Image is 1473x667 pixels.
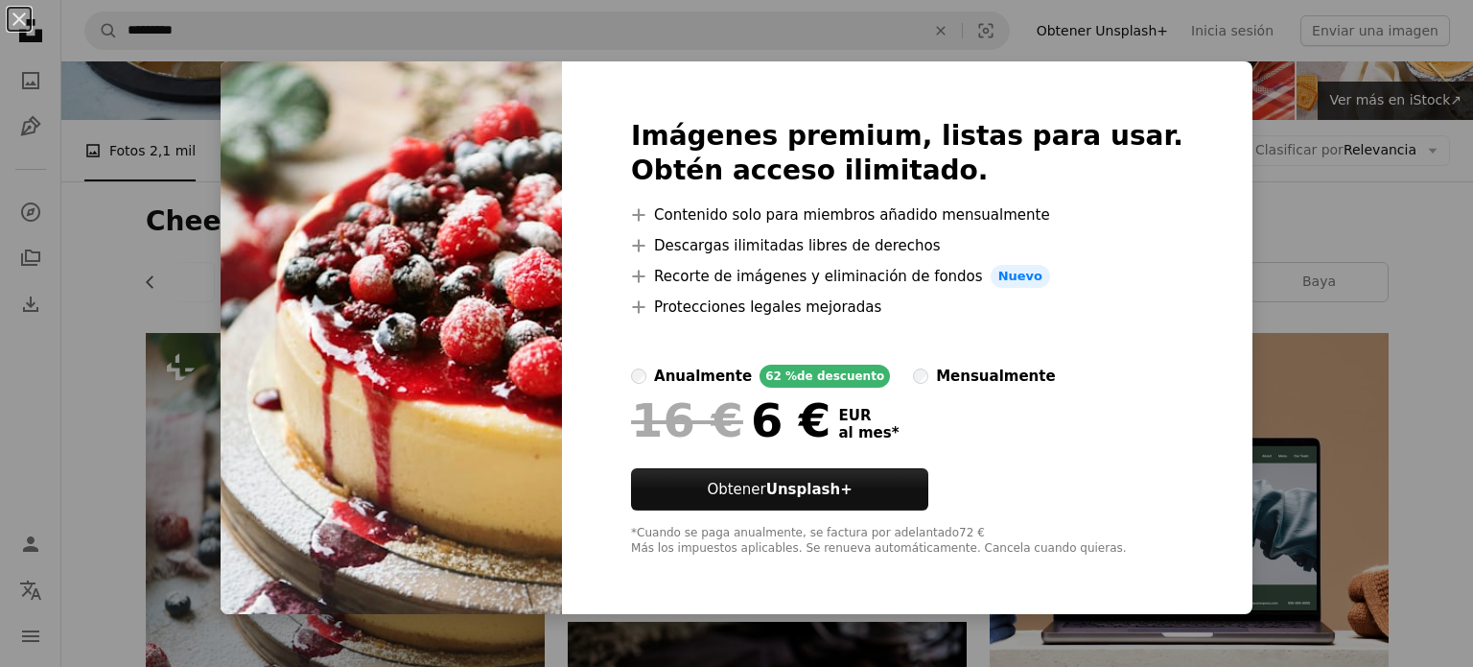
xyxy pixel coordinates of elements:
[631,526,1183,557] div: *Cuando se paga anualmente, se factura por adelantado 72 € Más los impuestos aplicables. Se renue...
[631,369,646,384] input: anualmente62 %de descuento
[838,424,899,441] span: al mes *
[221,61,562,614] img: premium_photo-1722686461601-b2a018a4213b
[766,481,853,498] strong: Unsplash+
[936,365,1055,388] div: mensualmente
[631,265,1183,288] li: Recorte de imágenes y eliminación de fondos
[654,365,752,388] div: anualmente
[631,119,1183,188] h2: Imágenes premium, listas para usar. Obtén acceso ilimitado.
[631,296,1183,319] li: Protecciones legales mejoradas
[760,365,890,388] div: 62 % de descuento
[913,369,928,384] input: mensualmente
[631,395,743,445] span: 16 €
[631,468,928,511] button: ObtenerUnsplash+
[631,203,1183,226] li: Contenido solo para miembros añadido mensualmente
[631,395,830,445] div: 6 €
[838,407,899,424] span: EUR
[631,234,1183,257] li: Descargas ilimitadas libres de derechos
[991,265,1050,288] span: Nuevo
